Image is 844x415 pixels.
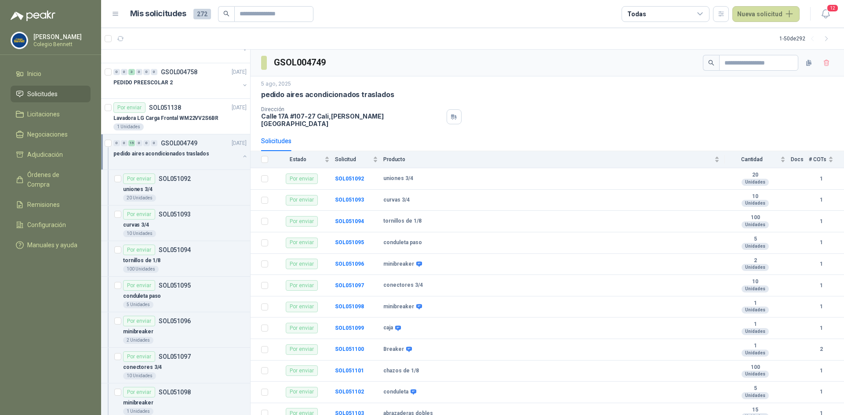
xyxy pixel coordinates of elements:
div: Por enviar [286,365,318,376]
div: Unidades [742,307,769,314]
b: 1 [809,196,833,204]
div: Unidades [742,392,769,399]
b: 1 [725,300,786,307]
div: Por enviar [286,216,318,227]
span: Estado [273,156,323,162]
span: Adjudicación [27,150,63,159]
div: Por enviar [286,195,318,206]
a: 0 0 3 0 0 0 GSOL004758[DATE] PEDIDO PREESCOLAR 2 [113,67,248,95]
div: Unidades [742,200,769,207]
a: SOL051098 [335,303,364,310]
a: SOL051101 [335,368,364,374]
p: pedido aires acondicionados traslados [113,150,209,158]
a: Por enviarSOL051138[DATE] Lavadora LG Carga Frontal WM22VV2S6BR1 Unidades [101,99,250,134]
a: SOL051099 [335,325,364,331]
div: Unidades [742,243,769,250]
p: SOL051094 [159,247,191,253]
b: Breaker [383,346,404,353]
span: 272 [193,9,211,19]
span: Producto [383,156,713,162]
div: 10 Unidades [123,230,156,237]
a: SOL051092 [335,176,364,182]
div: Unidades [742,328,769,335]
a: SOL051093 [335,197,364,203]
a: SOL051094 [335,218,364,224]
b: 15 [725,407,786,414]
span: Órdenes de Compra [27,170,82,189]
h3: GSOL004749 [274,56,327,69]
b: 1 [809,217,833,226]
b: 1 [809,175,833,183]
img: Company Logo [11,32,28,49]
p: tornillos de 1/8 [123,256,160,265]
a: Por enviarSOL051096minibreaker2 Unidades [101,312,250,348]
p: GSOL004749 [161,140,197,146]
p: Colegio Bennett [33,42,88,47]
span: Cantidad [725,156,779,162]
div: 0 [151,69,157,75]
th: # COTs [809,151,844,168]
div: Por enviar [123,351,155,362]
b: 1 [809,367,833,375]
p: PEDIDO PREESCOLAR 2 [113,79,173,87]
div: 0 [113,140,120,146]
b: 1 [809,324,833,332]
div: 0 [113,69,120,75]
div: 0 [136,69,142,75]
div: 15 [128,140,135,146]
a: Manuales y ayuda [11,237,91,253]
b: tornillos de 1/8 [383,218,422,225]
p: GSOL004758 [161,69,197,75]
b: 5 [725,385,786,392]
b: 1 [809,303,833,311]
span: Solicitudes [27,89,58,99]
b: chazos de 1/8 [383,368,419,375]
div: 0 [136,140,142,146]
div: Por enviar [286,259,318,269]
b: 2 [725,257,786,264]
a: Adjudicación [11,146,91,163]
span: Manuales y ayuda [27,240,77,250]
b: minibreaker [383,261,414,268]
a: Por enviarSOL051097conectores 3/410 Unidades [101,348,250,383]
div: Unidades [742,179,769,186]
div: 0 [143,69,150,75]
p: SOL051138 [149,105,181,111]
div: Por enviar [123,280,155,291]
a: SOL051097 [335,282,364,289]
div: Por enviar [123,387,155,397]
div: Unidades [742,371,769,378]
b: 1 [809,238,833,247]
a: SOL051096 [335,261,364,267]
p: SOL051096 [159,318,191,324]
span: Inicio [27,69,41,79]
a: SOL051100 [335,346,364,352]
span: Negociaciones [27,130,68,139]
a: Por enviarSOL051095conduleta paso5 Unidades [101,277,250,312]
span: Solicitud [335,156,371,162]
p: pedido aires acondicionados traslados [261,90,394,99]
p: SOL051093 [159,211,191,217]
a: Órdenes de Compra [11,166,91,193]
a: Inicio [11,65,91,82]
th: Solicitud [335,151,383,168]
th: Cantidad [725,151,791,168]
p: SOL051098 [159,389,191,395]
b: SOL051095 [335,239,364,245]
a: Remisiones [11,196,91,213]
b: uniones 3/4 [383,175,413,182]
div: 0 [121,140,127,146]
span: # COTs [809,156,826,162]
div: Solicitudes [261,136,291,146]
p: Lavadora LG Carga Frontal WM22VV2S6BR [113,114,218,123]
b: 1 [809,388,833,396]
b: 1 [725,321,786,328]
a: Solicitudes [11,86,91,102]
span: Licitaciones [27,109,60,119]
p: SOL051095 [159,282,191,289]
